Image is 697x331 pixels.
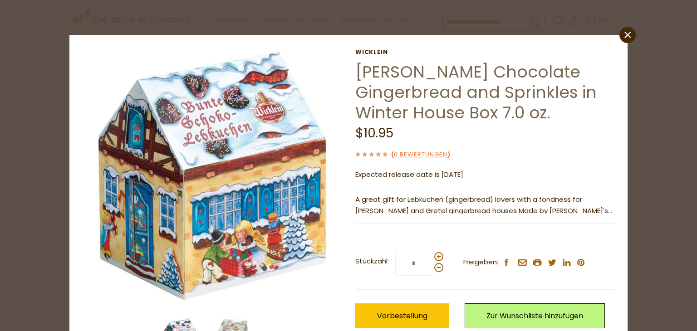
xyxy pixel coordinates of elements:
span: ( ) [391,150,450,159]
p: A great gift for Lebkuchen (gingerbread) lovers with a fondness for [PERSON_NAME] and Gretel ging... [355,194,614,217]
span: Vorbestellung [377,311,427,321]
a: [PERSON_NAME] Chocolate Gingerbread and Sprinkles in Winter House Box 7.0 oz. [355,60,597,124]
p: Expected release date is [DATE] [355,169,614,180]
strong: Stückzahl: [355,256,389,267]
img: Wicklein Chocolate Gingerbread and Sprinkles in Winter House Box 7.0 oz. [83,49,342,307]
span: $10.95 [355,124,393,142]
span: Freigeben: [463,257,498,268]
input: Stückzahl: [395,251,432,276]
button: Vorbestellung [355,303,449,328]
a: Wicklein [355,49,614,56]
a: Zur Wunschliste hinzufügen [465,303,605,328]
a: 0 Bewertungen [394,150,447,160]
